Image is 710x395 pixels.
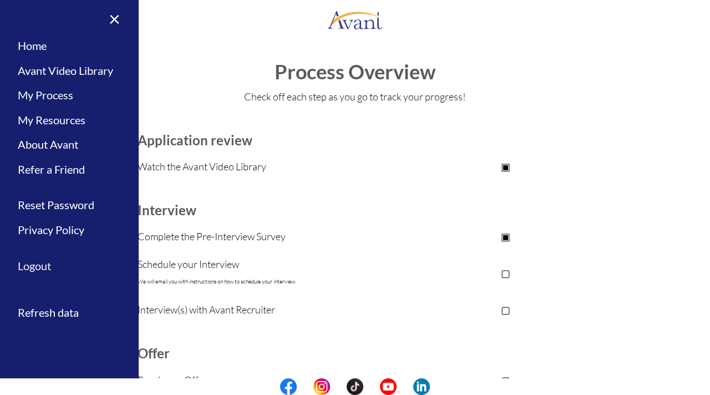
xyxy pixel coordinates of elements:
[413,378,430,395] img: li.png
[138,229,394,244] p: Complete the Pre-Interview Survey
[138,132,252,148] b: Application review
[297,378,313,395] img: blank.png
[138,372,394,388] p: Receive an Offer
[138,345,170,361] b: Offer
[394,372,617,388] p: ▢
[380,378,397,395] img: yt.png
[11,89,699,104] p: Check off each step as you go to track your progress!
[11,61,699,83] h1: Process Overview
[138,159,394,174] p: Watch the Avant Video Library
[138,256,394,290] p: Schedule your Interview
[394,302,617,317] p: ▢
[363,378,380,395] img: blank.png
[138,278,296,285] font: We will email you with instructions on how to schedule your interview.
[280,378,297,395] img: fb.png
[313,378,330,395] img: in.png
[327,3,383,36] img: logo.png
[347,378,363,395] img: tt.png
[138,302,394,317] p: Interview(s) with Avant Recruiter
[394,159,617,174] p: ▣
[394,265,617,281] p: ▢
[394,229,617,244] p: ▣
[330,378,347,395] img: blank.png
[138,202,196,218] b: Interview
[397,378,413,395] img: blank.png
